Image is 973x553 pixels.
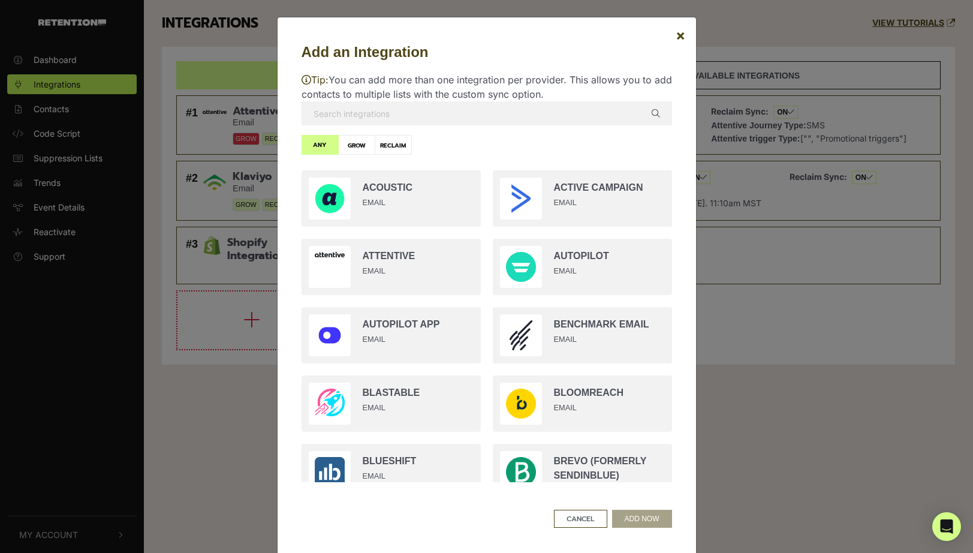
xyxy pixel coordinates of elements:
[932,512,961,541] div: Open Intercom Messenger
[302,101,672,125] input: Search integrations
[338,135,375,155] label: GROW
[676,26,685,44] span: ×
[302,41,672,63] h5: Add an Integration
[375,135,412,155] label: RECLAIM
[302,73,672,101] p: You can add more than one integration per provider. This allows you to add contacts to multiple l...
[666,19,695,52] button: Close
[302,74,329,86] span: Tip:
[302,135,339,155] label: ANY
